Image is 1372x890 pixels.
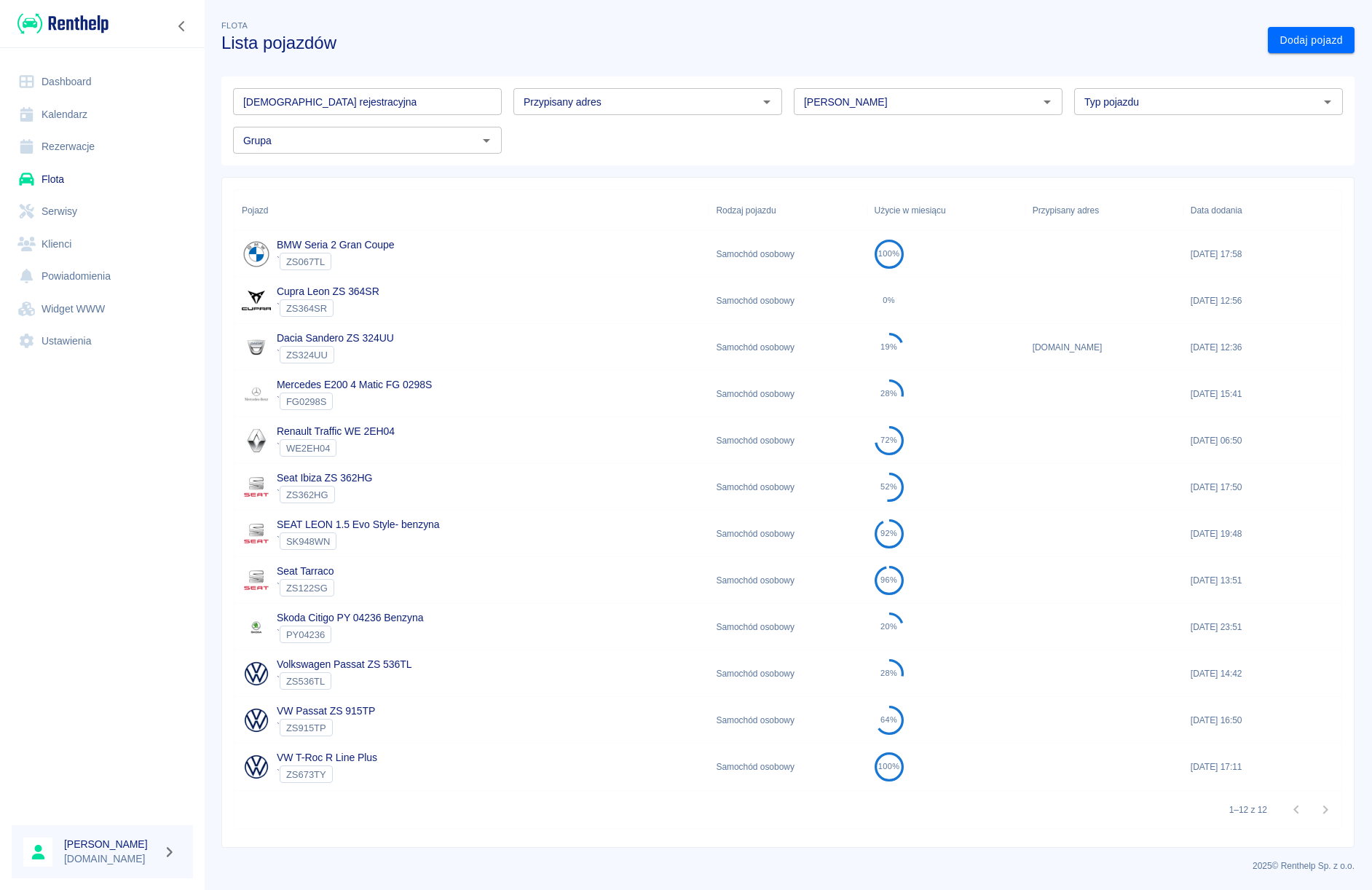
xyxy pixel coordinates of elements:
[880,669,897,678] div: 28%
[1183,324,1341,371] div: [DATE] 12:36
[875,190,946,231] div: Użycie w miesiącu
[242,190,268,231] div: Pojazd
[709,744,867,790] div: Samochód osobowy
[709,231,867,277] div: Samochód osobowy
[1025,190,1183,231] div: Przypisany adres
[1317,92,1338,112] button: Otwórz
[280,629,331,640] span: PY04236
[17,12,109,36] img: Renthelp logo
[277,253,395,270] div: `
[242,519,271,548] img: Image
[280,396,332,407] span: FG0298S
[280,256,331,267] span: ZS067TL
[1183,231,1341,277] div: [DATE] 17:58
[12,12,109,36] a: Renthelp logo
[221,859,1355,873] p: 2025 © Renthelp Sp. z o.o.
[476,130,497,151] button: Otwórz
[268,200,288,221] button: Sort
[64,837,157,851] h6: [PERSON_NAME]
[1183,697,1341,744] div: [DATE] 16:50
[277,719,375,736] div: `
[280,722,332,733] span: ZS915TP
[1183,650,1341,697] div: [DATE] 14:42
[280,676,331,687] span: ZS536TL
[277,472,372,484] a: Seat Ibiza ZS 362HG
[1183,464,1341,511] div: [DATE] 17:50
[221,33,1256,53] h3: Lista pojazdów
[1183,744,1341,790] div: [DATE] 17:11
[12,98,193,131] a: Kalendarz
[242,333,271,362] img: Image
[709,190,867,231] div: Rodzaj pojazdu
[277,439,395,457] div: `
[242,659,271,688] img: Image
[709,650,867,697] div: Samochód osobowy
[1268,27,1355,54] a: Dodaj pojazd
[1229,803,1267,816] p: 1–12 z 12
[277,626,423,643] div: `
[1183,417,1341,464] div: [DATE] 06:50
[277,346,394,363] div: `
[709,511,867,557] div: Samochód osobowy
[1183,190,1341,231] div: Data dodania
[277,658,411,670] a: Volkswagen Passat ZS 536TL
[242,752,271,781] img: Image
[880,389,897,398] div: 28%
[280,350,334,361] span: ZS324UU
[1183,604,1341,650] div: [DATE] 23:51
[1037,92,1057,112] button: Otwórz
[280,536,336,547] span: SK948WN
[277,425,395,437] a: Renault Traffic WE 2EH04
[171,17,193,36] button: Zwiń nawigację
[757,92,777,112] button: Otwórz
[880,715,897,725] div: 64%
[277,532,440,550] div: `
[12,293,193,326] a: Widget WWW
[1033,190,1099,231] div: Przypisany adres
[1191,190,1242,231] div: Data dodania
[280,443,336,454] span: WE2EH04
[242,706,271,735] img: Image
[883,296,895,305] div: 0%
[12,228,193,261] a: Klienci
[242,379,271,409] img: Image
[709,417,867,464] div: Samochód osobowy
[880,575,897,585] div: 96%
[709,557,867,604] div: Samochód osobowy
[242,286,271,315] img: Image
[709,324,867,371] div: Samochód osobowy
[277,332,394,344] a: Dacia Sandero ZS 324UU
[277,705,375,717] a: VW Passat ZS 915TP
[242,240,271,269] img: Image
[880,622,897,631] div: 20%
[277,486,372,503] div: `
[880,529,897,538] div: 92%
[1025,324,1183,371] div: [DOMAIN_NAME]
[277,239,395,251] a: BMW Seria 2 Gran Coupe
[12,325,193,358] a: Ustawienia
[242,566,271,595] img: Image
[716,190,776,231] div: Rodzaj pojazdu
[878,249,899,259] div: 100%
[709,697,867,744] div: Samochód osobowy
[242,426,271,455] img: Image
[242,613,271,642] img: Image
[277,393,432,410] div: `
[12,130,193,163] a: Rezerwacje
[64,851,157,867] p: [DOMAIN_NAME]
[280,769,332,780] span: ZS673TY
[709,604,867,650] div: Samochód osobowy
[277,299,379,317] div: `
[277,519,440,530] a: SEAT LEON 1.5 Evo Style- benzyna
[221,21,248,30] span: Flota
[277,579,334,596] div: `
[277,565,334,577] a: Seat Tarraco
[880,436,897,445] div: 72%
[277,612,423,623] a: Skoda Citigo PY 04236 Benzyna
[277,672,411,690] div: `
[709,464,867,511] div: Samochód osobowy
[277,765,377,783] div: `
[12,195,193,228] a: Serwisy
[280,303,333,314] span: ZS364SR
[277,285,379,297] a: Cupra Leon ZS 364SR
